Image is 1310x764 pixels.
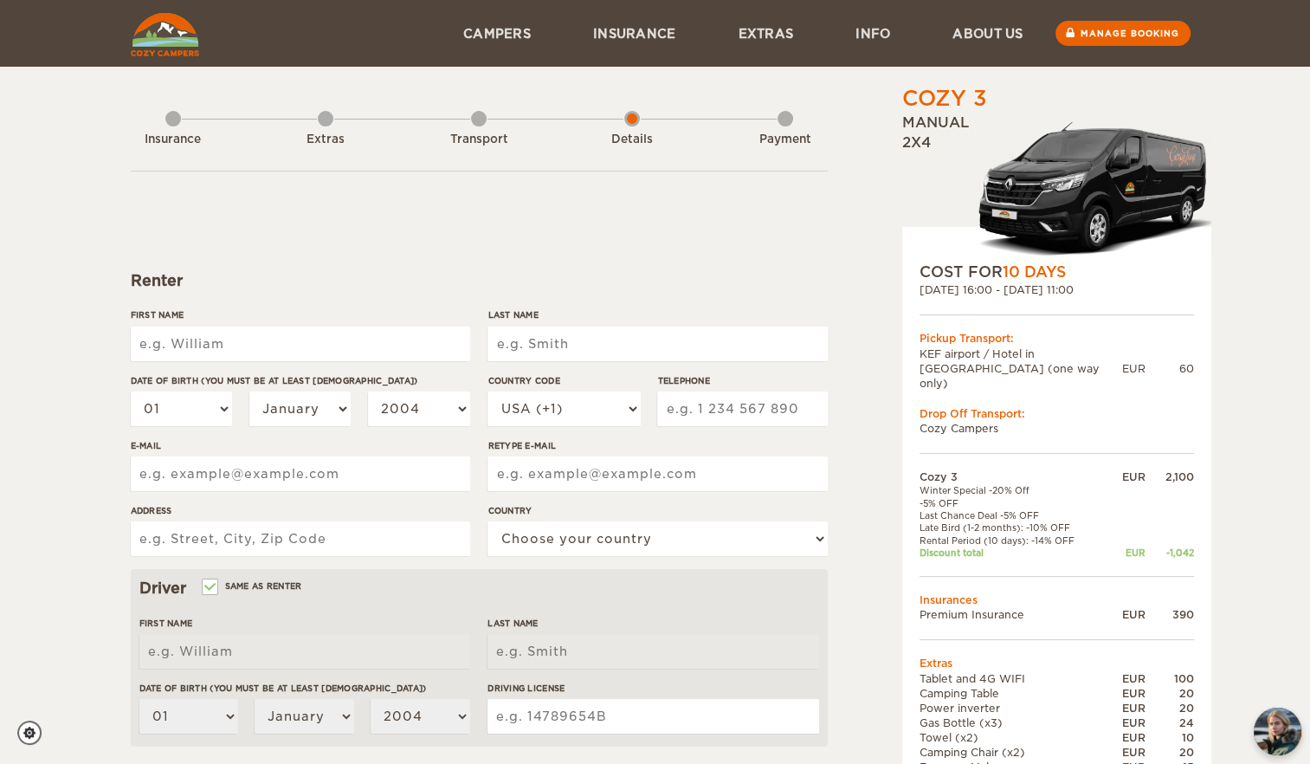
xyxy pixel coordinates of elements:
input: e.g. example@example.com [131,456,470,491]
div: 20 [1145,686,1194,701]
td: Gas Bottle (x3) [920,715,1107,730]
td: Tablet and 4G WIFI [920,671,1107,686]
input: e.g. 14789654B [487,699,818,734]
label: Date of birth (You must be at least [DEMOGRAPHIC_DATA]) [131,374,470,387]
input: e.g. Street, City, Zip Code [131,521,470,556]
label: Date of birth (You must be at least [DEMOGRAPHIC_DATA]) [139,682,470,695]
td: Premium Insurance [920,607,1107,622]
td: Discount total [920,547,1107,559]
td: Cozy 3 [920,469,1107,484]
td: Last Chance Deal -5% OFF [920,509,1107,521]
td: Insurances [920,592,1194,607]
label: Telephone [657,374,827,387]
div: Payment [738,132,833,148]
input: e.g. William [139,634,470,669]
td: Late Bird (1-2 months): -10% OFF [920,521,1107,534]
div: Manual 2x4 [902,113,1211,262]
div: EUR [1107,547,1145,559]
img: Cozy Campers [131,13,199,56]
td: Camping Table [920,686,1107,701]
div: EUR [1107,730,1145,745]
div: 100 [1145,671,1194,686]
button: chat-button [1254,708,1301,755]
div: EUR [1107,701,1145,715]
label: First Name [139,617,470,630]
div: Cozy 3 [902,84,987,113]
label: Country [487,504,827,517]
div: EUR [1107,715,1145,730]
td: Extras [920,656,1194,670]
input: Same as renter [203,583,215,594]
div: Transport [431,132,526,148]
img: Langur-m-c-logo-2.png [971,119,1211,262]
label: Last Name [487,308,827,321]
td: Cozy Campers [920,421,1194,436]
label: E-mail [131,439,470,452]
div: Renter [131,270,828,291]
div: 390 [1145,607,1194,622]
input: e.g. Smith [487,327,827,361]
div: 10 [1145,730,1194,745]
label: Last Name [487,617,818,630]
label: Same as renter [203,578,302,594]
label: Driving License [487,682,818,695]
div: EUR [1122,361,1145,376]
div: Extras [278,132,373,148]
td: -5% OFF [920,497,1107,509]
td: Camping Chair (x2) [920,745,1107,760]
label: First Name [131,308,470,321]
span: 10 Days [1003,263,1066,281]
div: 2,100 [1145,469,1194,484]
input: e.g. William [131,327,470,361]
div: 60 [1145,361,1194,376]
label: Country Code [487,374,640,387]
div: Details [584,132,680,148]
div: 20 [1145,745,1194,760]
img: Freyja at Cozy Campers [1254,708,1301,755]
div: EUR [1107,671,1145,686]
div: Driver [139,578,819,599]
div: EUR [1107,745,1145,760]
label: Retype E-mail [487,439,827,452]
a: Manage booking [1055,21,1191,46]
input: e.g. 1 234 567 890 [657,392,827,426]
div: -1,042 [1145,547,1194,559]
div: 24 [1145,715,1194,730]
td: KEF airport / Hotel in [GEOGRAPHIC_DATA] (one way only) [920,346,1122,391]
div: Drop Off Transport: [920,406,1194,421]
label: Address [131,504,470,517]
div: EUR [1107,469,1145,484]
a: Cookie settings [17,721,53,745]
div: Pickup Transport: [920,331,1194,346]
div: EUR [1107,686,1145,701]
td: Winter Special -20% Off [920,484,1107,496]
td: Towel (x2) [920,730,1107,745]
div: COST FOR [920,262,1194,282]
div: 20 [1145,701,1194,715]
input: e.g. example@example.com [487,456,827,491]
input: e.g. Smith [487,634,818,669]
div: [DATE] 16:00 - [DATE] 11:00 [920,282,1194,297]
div: EUR [1107,607,1145,622]
td: Power inverter [920,701,1107,715]
td: Rental Period (10 days): -14% OFF [920,534,1107,547]
div: Insurance [126,132,221,148]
